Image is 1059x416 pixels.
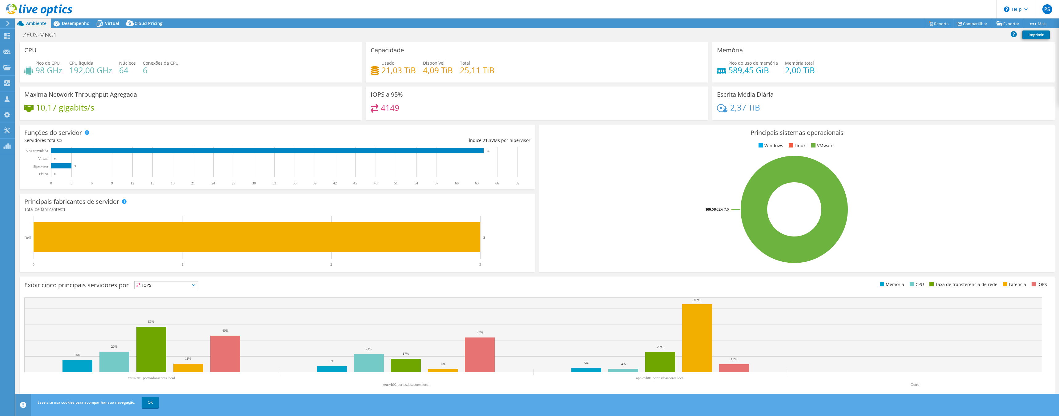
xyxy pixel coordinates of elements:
[24,91,137,98] h3: Maxima Network Throughput Agregada
[143,67,179,74] h4: 6
[33,164,48,168] text: Hipervisor
[483,236,485,239] text: 3
[191,181,195,185] text: 21
[105,20,119,26] span: Virtual
[403,352,409,355] text: 17%
[479,262,481,267] text: 3
[111,345,117,348] text: 26%
[74,165,76,168] text: 3
[394,181,398,185] text: 51
[911,382,919,387] text: Outro
[36,104,94,111] h4: 10,17 gigabits/s
[211,181,215,185] text: 24
[135,281,198,289] span: IOPS
[487,149,490,152] text: 64
[135,20,163,26] span: Cloud Pricing
[730,104,760,111] h4: 2,37 TiB
[24,198,119,205] h3: Principais fabricantes de servidor
[924,19,953,28] a: Reports
[111,181,113,185] text: 9
[35,67,62,74] h4: 98 GHz
[728,60,778,66] span: Pico do uso de memória
[371,47,404,54] h3: Capacidade
[222,329,228,332] text: 46%
[441,362,445,366] text: 4%
[908,281,924,288] li: CPU
[293,181,296,185] text: 36
[757,142,783,149] li: Windows
[70,181,72,185] text: 3
[928,281,997,288] li: Taxa de transferência de rede
[1004,6,1009,12] svg: \n
[24,47,37,54] h3: CPU
[953,19,992,28] a: Compartilhar
[717,47,743,54] h3: Memória
[584,361,589,365] text: 5%
[381,60,394,66] span: Usado
[731,357,737,361] text: 10%
[119,60,136,66] span: Núcleos
[119,67,136,74] h4: 64
[142,397,159,408] a: OK
[694,298,700,302] text: 86%
[26,149,48,153] text: VM convidada
[1022,30,1050,39] a: Imprimir
[621,362,626,366] text: 4%
[151,181,154,185] text: 15
[60,137,62,143] span: 3
[24,206,530,213] h4: Total de fabricantes:
[460,67,494,74] h4: 25,11 TiB
[252,181,256,185] text: 30
[24,129,82,136] h3: Funções do servidor
[54,157,56,160] text: 0
[544,129,1050,136] h3: Principais sistemas operacionais
[371,91,403,98] h3: IOPS a 95%
[148,320,154,323] text: 57%
[435,181,438,185] text: 57
[62,20,90,26] span: Desempenho
[381,104,399,111] h4: 4149
[1001,281,1026,288] li: Latência
[785,60,814,66] span: Memória total
[333,181,337,185] text: 42
[63,206,66,212] span: 1
[717,91,774,98] h3: Escrita Média Diária
[33,262,34,267] text: 0
[330,262,332,267] text: 2
[1030,281,1047,288] li: IOPS
[26,20,46,26] span: Ambiente
[728,67,778,74] h4: 589,45 GiB
[460,60,470,66] span: Total
[414,181,418,185] text: 54
[50,181,52,185] text: 0
[20,31,66,38] h1: ZEUS-MNG1
[483,137,491,143] span: 21.3
[423,67,453,74] h4: 4,09 TiB
[992,19,1024,28] a: Exportar
[171,181,175,185] text: 18
[182,262,183,267] text: 1
[143,60,179,66] span: Conexões da CPU
[423,60,445,66] span: Disponível
[272,181,276,185] text: 33
[717,207,729,212] tspan: ESXi 7.0
[313,181,316,185] text: 39
[91,181,93,185] text: 6
[810,142,834,149] li: VMware
[657,345,663,349] text: 25%
[475,181,479,185] text: 63
[1024,19,1051,28] a: Mais
[1042,4,1052,14] span: PS
[374,181,377,185] text: 48
[636,376,685,380] text: apolovh01.portosdosacores.local
[787,142,806,149] li: Linux
[54,172,56,176] text: 0
[381,67,416,74] h4: 21,03 TiB
[69,67,112,74] h4: 192,00 GHz
[128,376,175,380] text: zeusvh01.portosdosacores.local
[330,359,334,363] text: 8%
[39,172,48,176] tspan: Físico
[353,181,357,185] text: 45
[69,60,93,66] span: CPU líquida
[38,156,49,161] text: Virtual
